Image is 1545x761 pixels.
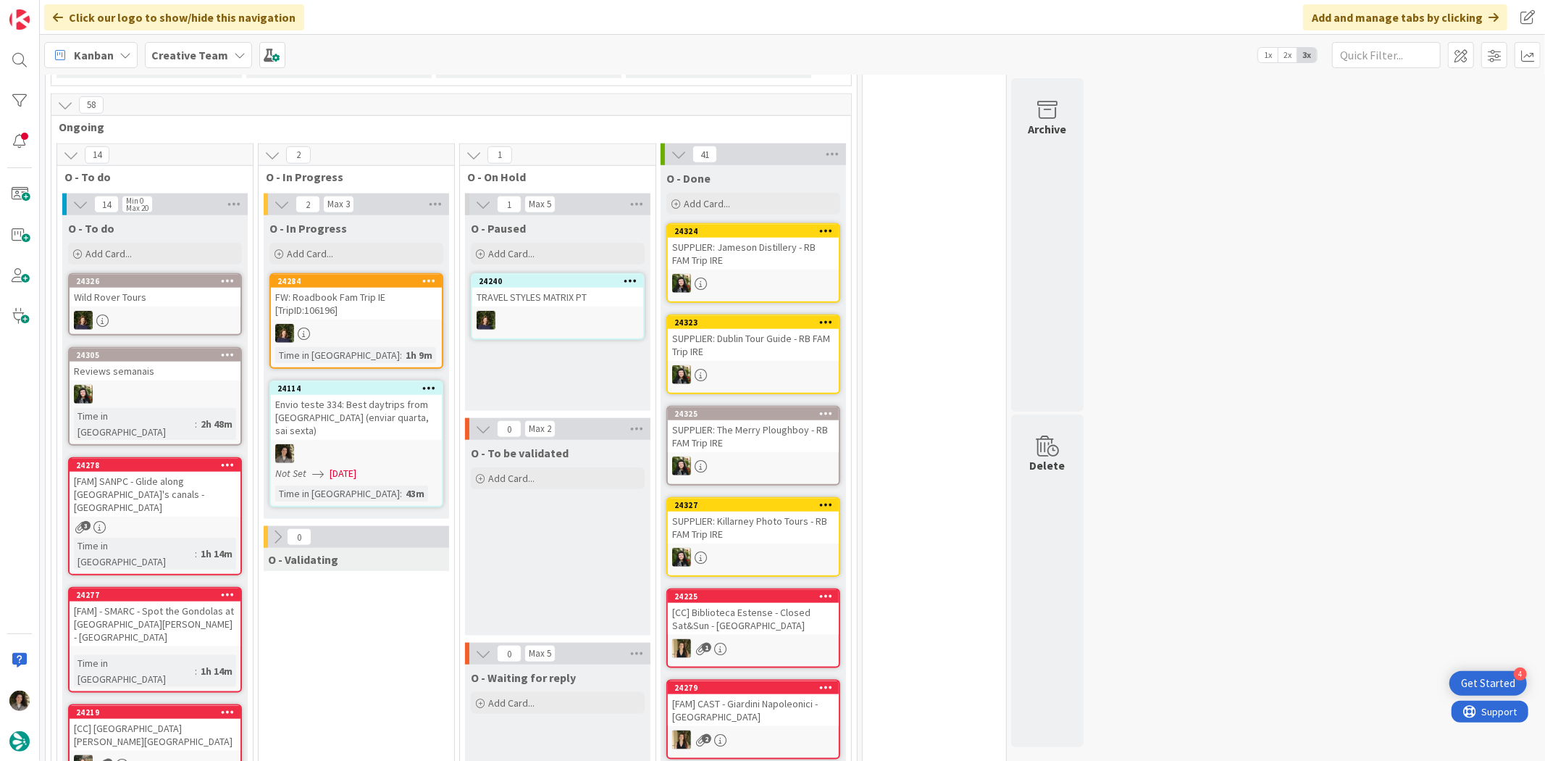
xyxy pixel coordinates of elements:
[488,472,535,485] span: Add Card...
[668,731,839,749] div: SP
[692,146,717,163] span: 41
[277,276,442,286] div: 24284
[266,170,436,184] span: O - In Progress
[70,288,240,307] div: Wild Rover Tours
[85,247,132,260] span: Add Card...
[197,546,236,562] div: 1h 14m
[195,663,197,679] span: :
[74,46,114,64] span: Kanban
[70,362,240,380] div: Reviews semanais
[668,590,839,603] div: 24225
[271,288,442,320] div: FW: Roadbook Fam Trip IE [TripID:106196]
[1449,671,1527,696] div: Open Get Started checklist, remaining modules: 4
[275,486,400,502] div: Time in [GEOGRAPHIC_DATA]
[70,602,240,646] div: [FAM] - SMARC - Spot the Gondolas at [GEOGRAPHIC_DATA][PERSON_NAME] - [GEOGRAPHIC_DATA]
[672,639,691,658] img: SP
[674,500,839,510] div: 24327
[74,538,195,570] div: Time in [GEOGRAPHIC_DATA]
[1297,48,1317,62] span: 3x
[668,548,839,567] div: BC
[9,9,30,30] img: Visit kanbanzone.com
[488,247,535,260] span: Add Card...
[668,512,839,544] div: SUPPLIER: Killarney Photo Tours - RB FAM Trip IRE
[70,459,240,472] div: 24278
[68,221,114,236] span: O - To do
[467,170,637,184] span: O - On Hold
[94,196,119,213] span: 14
[529,201,551,208] div: Max 5
[76,276,240,286] div: 24326
[402,347,436,363] div: 1h 9m
[70,349,240,380] div: 24305Reviews semanais
[74,655,195,687] div: Time in [GEOGRAPHIC_DATA]
[472,311,643,330] div: MC
[9,731,30,752] img: avatar
[85,146,109,164] span: 14
[529,650,551,657] div: Max 5
[268,552,338,567] span: O - Validating
[497,645,522,662] span: 0
[271,395,442,440] div: Envio teste 334: Best daytrips from [GEOGRAPHIC_DATA] (enviar quarta, sai sexta)
[195,416,197,432] span: :
[487,146,512,164] span: 1
[195,546,197,562] span: :
[1461,676,1515,691] div: Get Started
[668,639,839,658] div: SP
[275,324,294,343] img: MC
[471,446,569,460] span: O - To be validated
[330,466,356,481] span: [DATE]
[668,420,839,452] div: SUPPLIER: The Merry Ploughboy - RB FAM Trip IRE
[126,204,148,212] div: Max 20
[1332,42,1441,68] input: Quick Filter...
[674,409,839,419] div: 24325
[668,407,839,420] div: 24325
[668,590,839,635] div: 24225[CC] Biblioteca Estense - Closed Sat&Sun - [GEOGRAPHIC_DATA]
[668,225,839,238] div: 24324
[271,275,442,320] div: 24284FW: Roadbook Fam Trip IE [TripID:106196]
[668,238,839,270] div: SUPPLIER: Jameson Distillery - RB FAM Trip IRE
[497,420,522,438] span: 0
[74,385,93,404] img: BC
[126,197,143,204] div: Min 0
[269,221,347,236] span: O - In Progress
[668,365,839,384] div: BC
[674,591,839,602] div: 24225
[497,196,522,213] span: 1
[672,731,691,749] img: SP
[271,275,442,288] div: 24284
[702,643,711,652] span: 1
[79,96,104,114] span: 58
[668,694,839,726] div: [FAM] CAST - Giardini Napoleonici - [GEOGRAPHIC_DATA]
[275,444,294,463] img: MS
[74,311,93,330] img: MC
[1303,4,1507,30] div: Add and manage tabs by clicking
[472,275,643,307] div: 24240TRAVEL STYLES MATRIX PT
[472,275,643,288] div: 24240
[70,589,240,646] div: 24277[FAM] - SMARC - Spot the Gondolas at [GEOGRAPHIC_DATA][PERSON_NAME] - [GEOGRAPHIC_DATA]
[70,349,240,362] div: 24305
[296,196,320,213] span: 2
[287,247,333,260] span: Add Card...
[271,382,442,395] div: 24114
[402,486,428,502] div: 43m
[668,329,839,361] div: SUPPLIER: Dublin Tour Guide - RB FAM Trip IRE
[672,365,691,384] img: BC
[672,548,691,567] img: BC
[702,734,711,744] span: 2
[668,274,839,293] div: BC
[76,707,240,718] div: 24219
[668,499,839,512] div: 24327
[668,681,839,694] div: 24279
[76,460,240,470] div: 24278
[668,225,839,270] div: 24324SUPPLIER: Jameson Distillery - RB FAM Trip IRE
[400,486,402,502] span: :
[70,719,240,751] div: [CC] [GEOGRAPHIC_DATA][PERSON_NAME][GEOGRAPHIC_DATA]
[668,457,839,475] div: BC
[477,311,495,330] img: MC
[488,696,535,710] span: Add Card...
[197,416,236,432] div: 2h 48m
[70,589,240,602] div: 24277
[81,521,91,531] span: 3
[70,275,240,288] div: 24326
[1258,48,1278,62] span: 1x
